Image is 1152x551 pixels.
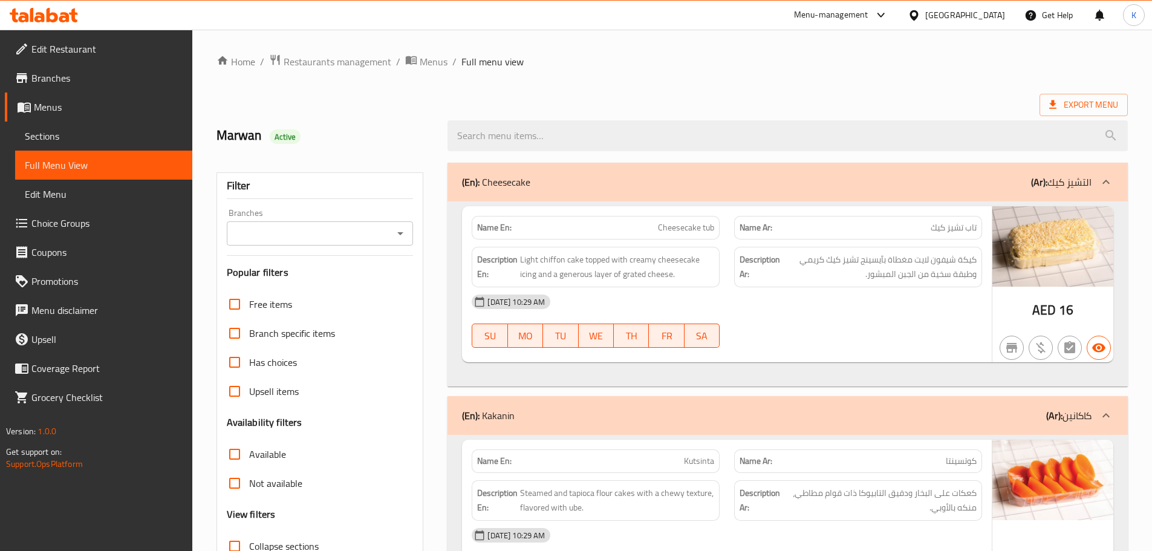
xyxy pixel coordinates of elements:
span: Upsell items [249,384,299,399]
button: SU [472,324,507,348]
span: Full menu view [461,54,524,69]
span: Grocery Checklist [31,390,183,405]
span: Export Menu [1040,94,1128,116]
span: Menus [420,54,447,69]
span: Available [249,447,286,461]
strong: Description Ar: [740,252,780,282]
h3: Popular filters [227,266,414,279]
p: Kakanin [462,408,515,423]
span: Choice Groups [31,216,183,230]
a: Menus [405,54,447,70]
li: / [452,54,457,69]
a: Full Menu View [15,151,192,180]
strong: Name En: [477,455,512,468]
img: Cheesecake_Tub638950051165931464.jpg [992,206,1113,287]
span: Active [270,131,301,143]
span: 16 [1059,298,1073,322]
button: FR [649,324,684,348]
div: (En): Cheesecake(Ar):التشيز كيك [447,201,1128,386]
h3: View filters [227,507,276,521]
span: Branch specific items [249,326,335,341]
button: Purchased item [1029,336,1053,360]
span: تاب تشيز كيك [931,221,977,234]
span: AED [1032,298,1056,322]
div: [GEOGRAPHIC_DATA] [925,8,1005,22]
h2: Marwan [216,126,434,145]
span: Sections [25,129,183,143]
span: كيكة شيفون لايت مغطاة بآيسينج تشيز كيك كريمي وطبقة سخية من الجبن المبشور. [783,252,977,282]
span: Kutsinta [684,455,714,468]
button: MO [508,324,543,348]
span: [DATE] 10:29 AM [483,296,550,308]
input: search [447,120,1128,151]
span: TH [619,327,644,345]
a: Branches [5,64,192,93]
div: (En): Kakanin(Ar):كاكانين [447,396,1128,435]
span: Edit Restaurant [31,42,183,56]
a: Sections [15,122,192,151]
span: Free items [249,297,292,311]
span: Branches [31,71,183,85]
span: Promotions [31,274,183,289]
span: MO [513,327,538,345]
span: Not available [249,476,302,491]
a: Coverage Report [5,354,192,383]
button: WE [579,324,614,348]
div: Filter [227,173,414,199]
strong: Name Ar: [740,221,772,234]
span: Version: [6,423,36,439]
span: Coupons [31,245,183,259]
a: Menus [5,93,192,122]
a: Menu disclaimer [5,296,192,325]
a: Grocery Checklist [5,383,192,412]
p: Cheesecake [462,175,530,189]
button: TH [614,324,649,348]
span: Menus [34,100,183,114]
span: Coverage Report [31,361,183,376]
p: كاكانين [1046,408,1092,423]
button: Not has choices [1058,336,1082,360]
span: FR [654,327,679,345]
span: Export Menu [1049,97,1118,112]
strong: Description En: [477,486,518,515]
button: SA [685,324,720,348]
span: كعكات على البخار ودقيق التابيوكا ذات قوام مطاطي، منكه بالأوبي. [785,486,977,515]
a: Home [216,54,255,69]
nav: breadcrumb [216,54,1128,70]
a: Choice Groups [5,209,192,238]
a: Promotions [5,267,192,296]
button: Open [392,225,409,242]
h3: Availability filters [227,416,302,429]
span: Upsell [31,332,183,347]
strong: Name Ar: [740,455,772,468]
span: Full Menu View [25,158,183,172]
button: TU [543,324,578,348]
span: SA [689,327,715,345]
span: K [1131,8,1136,22]
li: / [260,54,264,69]
div: Active [270,129,301,144]
strong: Name En: [477,221,512,234]
div: Menu-management [794,8,868,22]
img: Kutsinta638950051640400834.jpg [992,440,1113,520]
span: [DATE] 10:29 AM [483,530,550,541]
span: Get support on: [6,444,62,460]
li: / [396,54,400,69]
a: Support.OpsPlatform [6,456,83,472]
span: Restaurants management [284,54,391,69]
b: (En): [462,406,480,425]
p: التشيز كيك [1031,175,1092,189]
a: Upsell [5,325,192,354]
span: 1.0.0 [37,423,56,439]
span: WE [584,327,609,345]
b: (En): [462,173,480,191]
strong: Description En: [477,252,518,282]
a: Coupons [5,238,192,267]
span: SU [477,327,503,345]
button: Not branch specific item [1000,336,1024,360]
span: Has choices [249,355,297,370]
a: Restaurants management [269,54,391,70]
span: TU [548,327,573,345]
span: كوتسينتا [946,455,977,468]
strong: Description Ar: [740,486,783,515]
